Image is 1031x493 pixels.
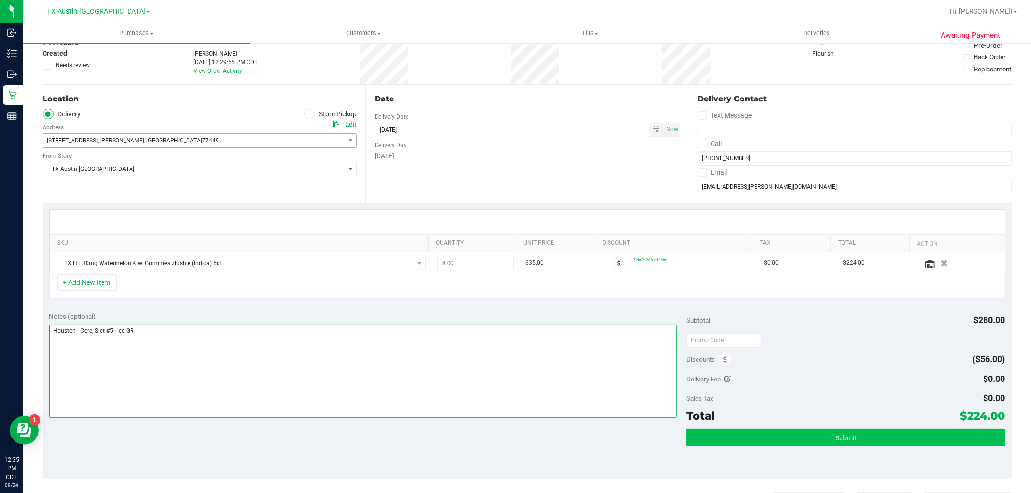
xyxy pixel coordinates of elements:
[974,315,1005,325] span: $280.00
[4,481,19,489] p: 09/24
[650,123,664,137] span: select
[984,374,1005,384] span: $0.00
[698,93,1012,105] div: Delivery Contact
[813,49,861,58] div: Flourish
[686,375,721,383] span: Delivery Fee
[790,29,843,38] span: Deliveries
[664,123,680,137] span: Set Current date
[7,28,17,38] inline-svg: Inbound
[56,61,90,70] span: Needs review
[10,416,39,445] iframe: Resource center
[477,29,703,38] span: Tills
[193,58,258,67] div: [DATE] 12:29:55 PM CDT
[760,239,827,247] a: Tax
[375,141,407,150] label: Delivery Day
[843,258,865,268] span: $224.00
[43,109,81,120] label: Delivery
[250,23,477,43] a: Customers
[974,52,1006,62] div: Back Order
[56,256,413,270] span: TX HT 30mg Watermelon Kiwi Gummies Zlushie (Indica) 5ct
[23,29,250,38] span: Purchases
[698,166,727,180] label: Email
[29,414,40,426] iframe: Resource center unread badge
[686,316,710,324] span: Subtotal
[375,93,680,105] div: Date
[344,162,356,176] span: select
[686,394,713,402] span: Sales Tax
[304,109,357,120] label: Store Pickup
[7,111,17,121] inline-svg: Reports
[43,123,64,132] label: Address
[43,93,357,105] div: Location
[47,137,98,144] span: [STREET_ADDRESS]
[193,68,242,74] a: View Order Activity
[835,434,857,442] span: Submit
[634,257,667,262] span: SNAP: 20% off line
[202,137,219,144] span: 77449
[698,123,1012,137] input: Format: (999) 999-9999
[438,256,513,270] input: 8.00
[4,455,19,481] p: 12:35 PM CDT
[477,23,703,43] a: Tills
[344,134,356,147] span: select
[984,393,1005,403] span: $0.00
[7,90,17,100] inline-svg: Retail
[725,376,731,382] i: Edit Delivery Fee
[7,70,17,79] inline-svg: Outbound
[941,30,1000,41] span: Awaiting Payment
[7,49,17,58] inline-svg: Inventory
[43,162,344,176] span: TX Austin [GEOGRAPHIC_DATA]
[698,137,722,151] label: Call
[686,351,715,368] span: Discounts
[764,258,779,268] span: $0.00
[23,23,250,43] a: Purchases
[57,274,117,291] button: + Add New Item
[950,7,1013,15] span: Hi, [PERSON_NAME]!
[686,429,1005,446] button: Submit
[698,109,752,123] label: Text Message
[333,119,339,129] div: Copy address to clipboard
[193,49,258,58] div: [PERSON_NAME]
[375,113,408,121] label: Delivery Date
[375,151,680,161] div: [DATE]
[525,258,544,268] span: $35.00
[974,64,1012,74] div: Replacement
[838,239,905,247] a: Total
[703,23,930,43] a: Deliveries
[144,137,202,144] span: , [GEOGRAPHIC_DATA]
[960,409,1005,423] span: $224.00
[974,41,1003,50] div: Pre-Order
[973,354,1005,364] span: ($56.00)
[523,239,591,247] a: Unit Price
[345,119,357,129] div: Edit
[43,152,72,160] label: From Store
[436,239,512,247] a: Quantity
[664,123,680,137] span: select
[250,29,476,38] span: Customers
[56,256,426,270] span: NO DATA FOUND
[602,239,748,247] a: Discount
[49,312,96,320] span: Notes (optional)
[43,48,67,58] span: Created
[47,7,145,15] span: TX Austin [GEOGRAPHIC_DATA]
[909,235,997,252] th: Action
[686,409,715,423] span: Total
[57,239,425,247] a: SKU
[698,151,1012,166] input: Format: (999) 999-9999
[98,137,144,144] span: , [PERSON_NAME]
[686,333,761,348] input: Promo Code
